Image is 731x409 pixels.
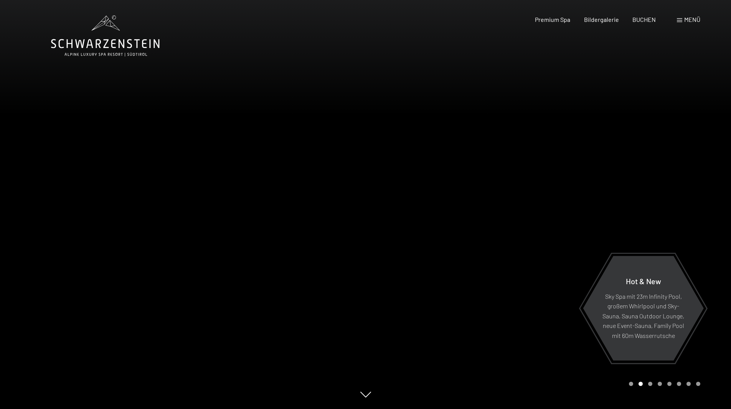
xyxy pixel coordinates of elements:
div: Carousel Page 1 [629,382,633,386]
div: Carousel Page 6 [677,382,681,386]
div: Carousel Page 5 [667,382,672,386]
div: Carousel Page 2 (Current Slide) [639,382,643,386]
a: Premium Spa [535,16,570,23]
a: Hot & New Sky Spa mit 23m Infinity Pool, großem Whirlpool und Sky-Sauna, Sauna Outdoor Lounge, ne... [582,255,704,361]
p: Sky Spa mit 23m Infinity Pool, großem Whirlpool und Sky-Sauna, Sauna Outdoor Lounge, neue Event-S... [602,291,685,340]
div: Carousel Page 8 [696,382,700,386]
span: Menü [684,16,700,23]
div: Carousel Page 4 [658,382,662,386]
div: Carousel Pagination [626,382,700,386]
a: Bildergalerie [584,16,619,23]
span: Hot & New [626,276,661,285]
div: Carousel Page 7 [686,382,691,386]
a: BUCHEN [632,16,656,23]
div: Carousel Page 3 [648,382,652,386]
